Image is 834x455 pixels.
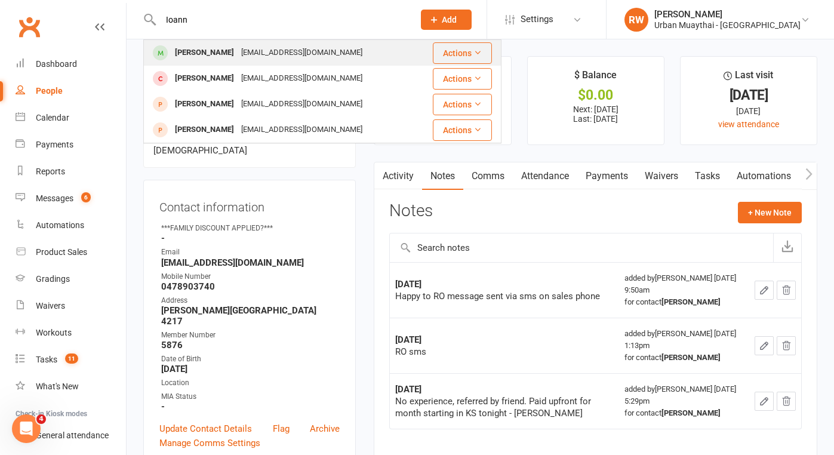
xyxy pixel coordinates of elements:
a: Payments [577,162,636,190]
div: [EMAIL_ADDRESS][DOMAIN_NAME] [238,96,366,113]
a: Activity [374,162,422,190]
button: Actions [433,119,492,141]
strong: [PERSON_NAME][GEOGRAPHIC_DATA] 4217 [161,305,340,327]
div: added by [PERSON_NAME] [DATE] 5:29pm [624,383,744,419]
span: Settings [521,6,553,33]
div: [PERSON_NAME] [171,44,238,62]
strong: [DATE] [395,279,421,290]
a: view attendance [718,119,779,129]
div: What's New [36,382,79,391]
div: $ Balance [574,67,617,89]
div: added by [PERSON_NAME] [DATE] 9:50am [624,272,744,308]
div: General attendance [36,431,109,440]
div: Payments [36,140,73,149]
strong: [PERSON_NAME] [661,297,721,306]
h3: Notes [389,202,433,223]
div: [PERSON_NAME] [171,121,238,139]
button: Add [421,10,472,30]
div: Mobile Number [161,271,340,282]
div: Tasks [36,355,57,364]
div: Dashboard [36,59,77,69]
strong: [DATE] [161,364,340,374]
a: Product Sales [16,239,126,266]
div: [EMAIL_ADDRESS][DOMAIN_NAME] [238,70,366,87]
div: for contact [624,296,744,308]
a: Reports [16,158,126,185]
button: Actions [433,42,492,64]
a: Automations [16,212,126,239]
div: People [36,86,63,96]
span: Add [442,15,457,24]
div: No experience, referred by friend. Paid upfront for month starting in KS tonight - [PERSON_NAME] [395,395,613,419]
strong: [PERSON_NAME] [661,408,721,417]
div: Gradings [36,274,70,284]
div: Urban Muaythai - [GEOGRAPHIC_DATA] [654,20,801,30]
div: [DATE] [691,104,806,118]
div: [EMAIL_ADDRESS][DOMAIN_NAME] [238,121,366,139]
button: + New Note [738,202,802,223]
a: Calendar [16,104,126,131]
strong: [PERSON_NAME] [661,353,721,362]
div: added by [PERSON_NAME] [DATE] 1:13pm [624,328,744,364]
div: Member Number [161,330,340,341]
div: Location [161,377,340,389]
div: [PERSON_NAME] [171,96,238,113]
div: Waivers [36,301,65,310]
div: Date of Birth [161,353,340,365]
div: Last visit [724,67,773,89]
strong: - [161,233,340,244]
a: Tasks [687,162,728,190]
div: Workouts [36,328,72,337]
div: [DATE] [691,89,806,102]
a: Attendance [513,162,577,190]
a: Flag [273,422,290,436]
div: for contact [624,407,744,419]
div: [PERSON_NAME] [171,70,238,87]
a: Waivers [636,162,687,190]
strong: [DATE] [395,384,421,395]
div: for contact [624,352,744,364]
a: People [16,78,126,104]
a: Archive [310,422,340,436]
a: Workouts [16,319,126,346]
div: Reports [36,167,65,176]
div: Messages [36,193,73,203]
button: Actions [433,94,492,115]
a: Gradings [16,266,126,293]
strong: 0478903740 [161,281,340,292]
a: Payments [16,131,126,158]
span: 11 [65,353,78,364]
iframe: Intercom live chat [12,414,41,443]
div: Happy to RO message sent via sms on sales phone [395,290,613,302]
div: RO sms [395,346,613,358]
a: Messages 6 [16,185,126,212]
div: MIA Status [161,391,340,402]
div: Email [161,247,340,258]
a: Comms [463,162,513,190]
span: 6 [81,192,91,202]
strong: - [161,401,340,412]
a: Tasks 11 [16,346,126,373]
div: Calendar [36,113,69,122]
button: Actions [433,68,492,90]
a: Update Contact Details [159,422,252,436]
div: Automations [36,220,84,230]
input: Search notes [390,233,773,262]
div: [EMAIL_ADDRESS][DOMAIN_NAME] [238,44,366,62]
strong: [EMAIL_ADDRESS][DOMAIN_NAME] [161,257,340,268]
span: [DEMOGRAPHIC_DATA] [153,145,247,156]
input: Search... [157,11,405,28]
a: Dashboard [16,51,126,78]
a: Clubworx [14,12,44,42]
span: 4 [36,414,46,424]
h3: Contact information [159,196,340,214]
a: Notes [422,162,463,190]
div: [PERSON_NAME] [654,9,801,20]
strong: [DATE] [395,334,421,345]
a: What's New [16,373,126,400]
p: Next: [DATE] Last: [DATE] [538,104,653,124]
div: Product Sales [36,247,87,257]
div: $0.00 [538,89,653,102]
a: Waivers [16,293,126,319]
div: ***FAMILY DISCOUNT APPLIED?*** [161,223,340,234]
